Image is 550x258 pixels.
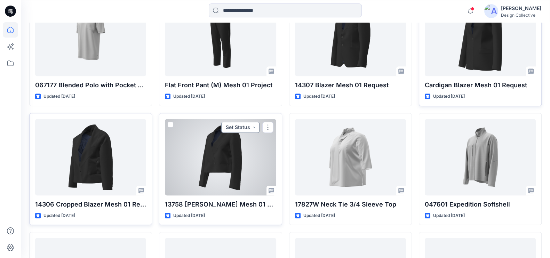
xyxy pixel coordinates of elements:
[35,119,146,195] a: 14306 Cropped Blazer Mesh 01 Request
[173,212,205,219] p: Updated [DATE]
[35,200,146,209] p: 14306 Cropped Blazer Mesh 01 Request
[501,4,541,13] div: [PERSON_NAME]
[35,80,146,90] p: 067177 Blended Polo with Pocket Unisex
[173,93,205,100] p: Updated [DATE]
[295,119,406,195] a: 17827W Neck Tie 3/4 Sleeve Top
[501,13,541,18] div: Design Collective
[43,212,75,219] p: Updated [DATE]
[433,93,465,100] p: Updated [DATE]
[165,200,276,209] p: 13758 [PERSON_NAME] Mesh 01 Request
[303,93,335,100] p: Updated [DATE]
[425,200,536,209] p: 047601 Expedition Softshell
[303,212,335,219] p: Updated [DATE]
[425,80,536,90] p: Cardigan Blazer Mesh 01 Request
[295,200,406,209] p: 17827W Neck Tie 3/4 Sleeve Top
[425,119,536,195] a: 047601 Expedition Softshell
[295,80,406,90] p: 14307 Blazer Mesh 01 Request
[165,119,276,195] a: 13758 Missy Blazer Mesh 01 Request
[484,4,498,18] img: avatar
[43,93,75,100] p: Updated [DATE]
[165,80,276,90] p: Flat Front Pant (M) Mesh 01 Project
[433,212,465,219] p: Updated [DATE]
